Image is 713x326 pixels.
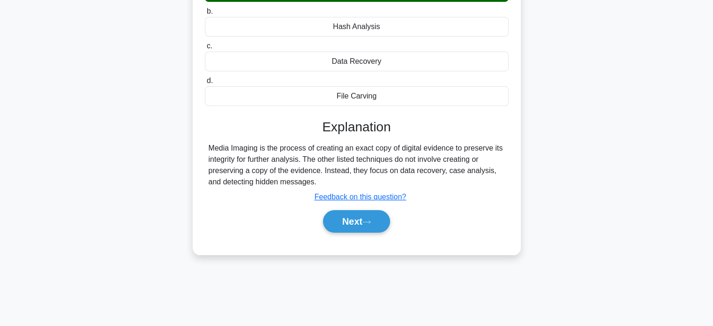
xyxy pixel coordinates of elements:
button: Next [323,210,390,233]
div: File Carving [205,86,509,106]
span: b. [207,7,213,15]
div: Hash Analysis [205,17,509,37]
a: Feedback on this question? [315,193,406,201]
span: c. [207,42,212,50]
span: d. [207,76,213,84]
div: Data Recovery [205,52,509,71]
h3: Explanation [210,119,503,135]
div: Media Imaging is the process of creating an exact copy of digital evidence to preserve its integr... [209,143,505,188]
